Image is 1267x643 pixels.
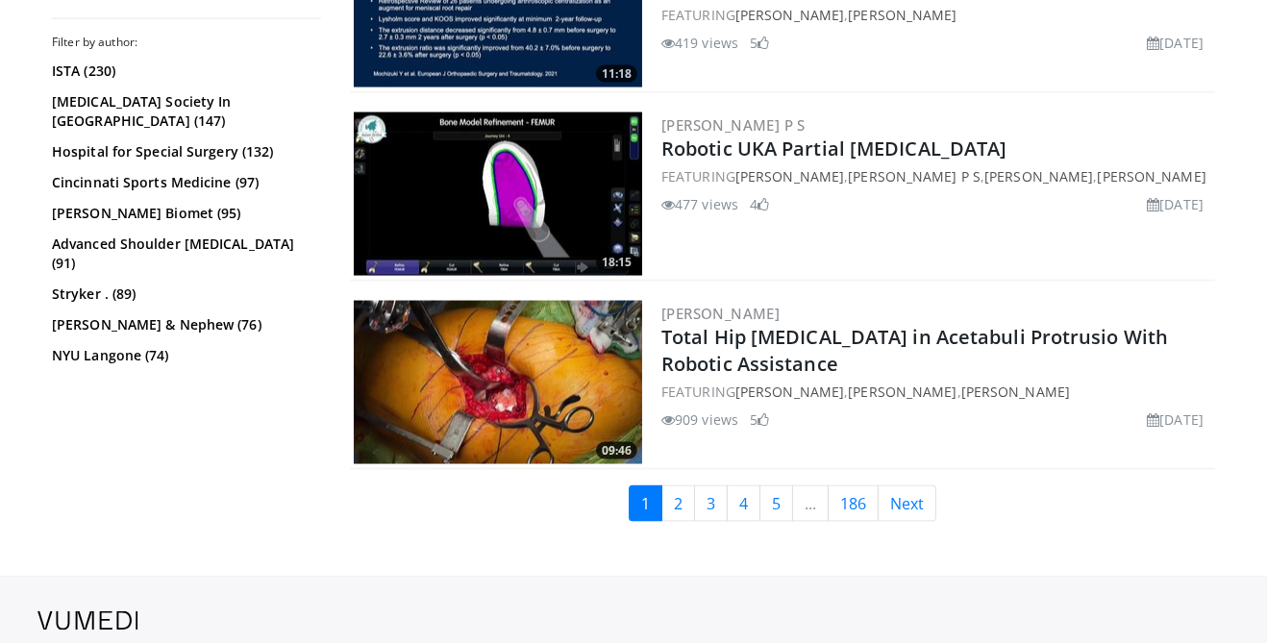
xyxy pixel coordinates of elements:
[750,33,769,53] li: 5
[52,142,316,161] a: Hospital for Special Surgery (132)
[1147,409,1204,430] li: [DATE]
[354,112,642,276] img: 6985ffc1-4173-4b09-ad5f-6e1ed128e3de.300x170_q85_crop-smart_upscale.jpg
[354,301,642,464] img: 9026b89a-9ec4-4d45-949c-ae618d94f28c.300x170_q85_crop-smart_upscale.jpg
[354,112,642,276] a: 18:15
[661,194,738,214] li: 477 views
[727,485,760,522] a: 4
[354,301,642,464] a: 09:46
[661,324,1168,377] a: Total Hip [MEDICAL_DATA] in Acetabuli Protrusio With Robotic Assistance
[52,235,316,273] a: Advanced Shoulder [MEDICAL_DATA] (91)
[984,167,1093,185] a: [PERSON_NAME]
[961,383,1070,401] a: [PERSON_NAME]
[1147,33,1204,53] li: [DATE]
[759,485,793,522] a: 5
[1147,194,1204,214] li: [DATE]
[661,33,738,53] li: 419 views
[629,485,662,522] a: 1
[596,254,637,271] span: 18:15
[661,409,738,430] li: 909 views
[848,383,956,401] a: [PERSON_NAME]
[661,115,806,135] a: [PERSON_NAME] P S
[52,92,316,131] a: [MEDICAL_DATA] Society In [GEOGRAPHIC_DATA] (147)
[1098,167,1206,185] a: [PERSON_NAME]
[52,284,316,304] a: Stryker . (89)
[828,485,879,522] a: 186
[52,62,316,81] a: ISTA (230)
[52,204,316,223] a: [PERSON_NAME] Biomet (95)
[350,485,1215,522] nav: Search results pages
[37,611,138,631] img: VuMedi Logo
[52,173,316,192] a: Cincinnati Sports Medicine (97)
[661,136,1006,161] a: Robotic UKA Partial [MEDICAL_DATA]
[52,315,316,334] a: [PERSON_NAME] & Nephew (76)
[52,35,321,50] h3: Filter by author:
[735,6,844,24] a: [PERSON_NAME]
[750,194,769,214] li: 4
[848,167,981,185] a: [PERSON_NAME] P S
[661,5,1211,25] div: FEATURING ,
[848,6,956,24] a: [PERSON_NAME]
[661,166,1211,186] div: FEATURING , , ,
[661,485,695,522] a: 2
[694,485,728,522] a: 3
[735,383,844,401] a: [PERSON_NAME]
[596,65,637,83] span: 11:18
[661,304,780,323] a: [PERSON_NAME]
[750,409,769,430] li: 5
[735,167,844,185] a: [PERSON_NAME]
[52,346,316,365] a: NYU Langone (74)
[661,382,1211,402] div: FEATURING , ,
[878,485,936,522] a: Next
[596,442,637,459] span: 09:46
